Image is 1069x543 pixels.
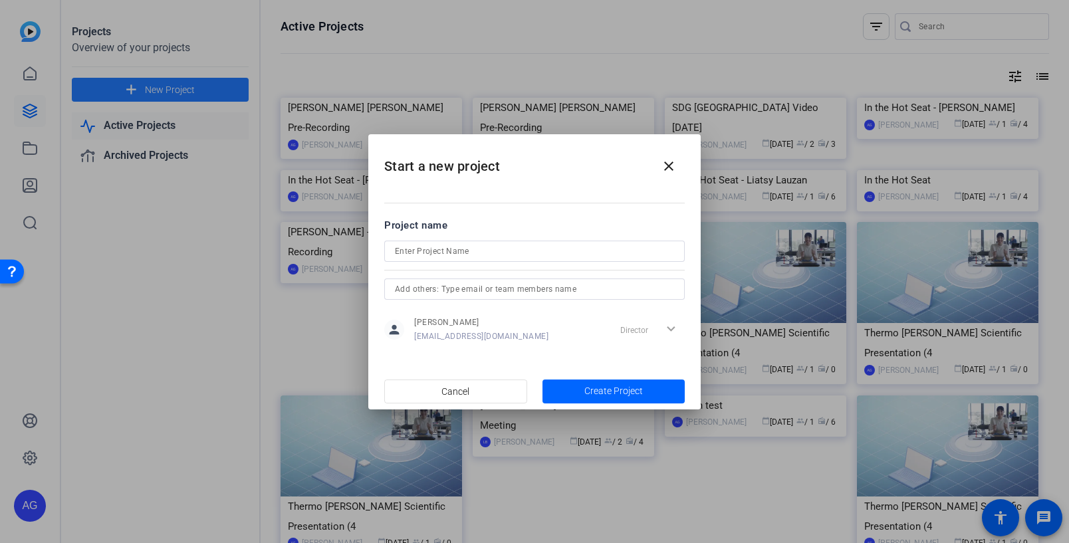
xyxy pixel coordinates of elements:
span: [EMAIL_ADDRESS][DOMAIN_NAME] [414,331,548,342]
span: [PERSON_NAME] [414,317,548,328]
button: Create Project [542,380,685,403]
span: Cancel [441,379,469,404]
input: Enter Project Name [395,243,674,259]
h2: Start a new project [368,134,701,188]
mat-icon: close [661,158,677,174]
button: Cancel [384,380,527,403]
div: Project name [384,218,685,233]
mat-icon: person [384,320,404,340]
input: Add others: Type email or team members name [395,281,674,297]
span: Create Project [584,384,643,398]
